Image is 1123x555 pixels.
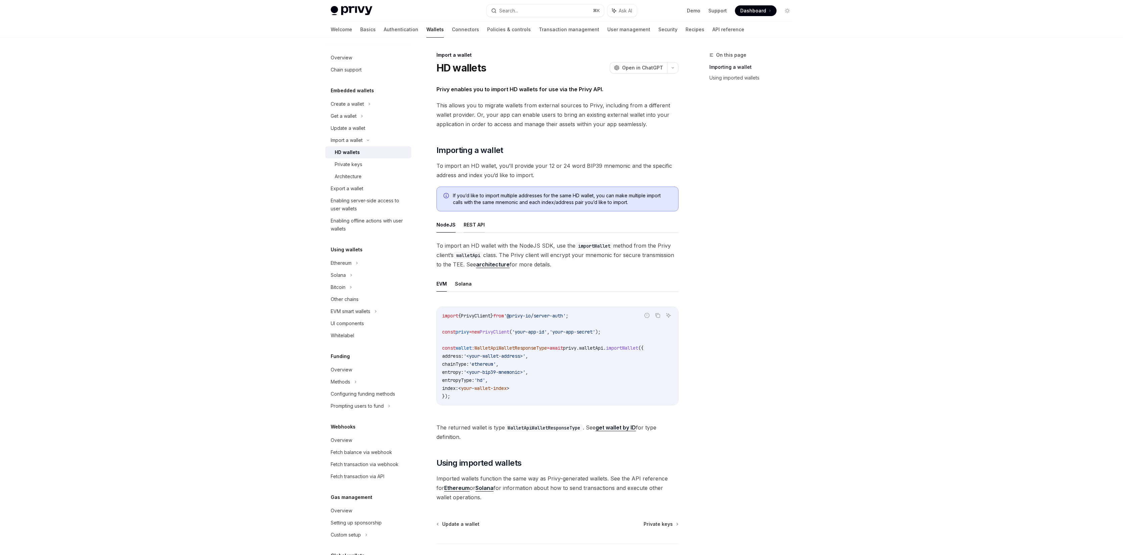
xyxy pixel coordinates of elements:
[325,170,411,183] a: Architecture
[493,385,507,391] span: index
[740,7,766,14] span: Dashboard
[325,122,411,134] a: Update a wallet
[331,507,352,515] div: Overview
[475,485,494,492] a: Solana
[709,62,798,72] a: Importing a wallet
[436,62,486,74] h1: HD wallets
[486,5,604,17] button: Search...⌘K
[474,345,547,351] span: WalletApiWalletResponseType
[708,7,727,14] a: Support
[607,5,637,17] button: Ask AI
[619,7,632,14] span: Ask AI
[610,62,667,73] button: Open in ChatGPT
[325,195,411,215] a: Enabling server-side access to user wallets
[442,361,469,367] span: chainType:
[550,345,563,351] span: await
[331,217,407,233] div: Enabling offline actions with user wallets
[442,385,458,391] span: index:
[331,493,372,501] h5: Gas management
[335,148,360,156] div: HD wallets
[331,519,382,527] div: Setting up sponsorship
[331,100,364,108] div: Create a wallet
[464,369,525,375] span: '<your-bip39-mnemonic>'
[331,185,363,193] div: Export a wallet
[575,242,613,250] code: importWallet
[436,217,456,233] button: NodeJS
[658,21,677,38] a: Security
[331,423,356,431] h5: Webhooks
[643,311,651,320] button: Report incorrect code
[437,521,479,527] a: Update a wallet
[436,241,679,269] span: To import an HD wallet with the NodeJS SDK, use the method from the Privy client’s class. The Pri...
[485,377,488,383] span: ,
[331,366,352,374] div: Overview
[444,485,470,492] a: Ethereum
[442,393,450,399] span: });
[472,329,480,335] span: new
[436,161,679,180] span: To import an HD wallet, you’ll provide your 12 or 24 word BIP39 mnemonic and the specific address...
[325,158,411,170] a: Private keys
[331,259,352,267] div: Ethereum
[638,345,644,351] span: ({
[442,313,458,319] span: import
[331,352,350,360] h5: Funding
[325,146,411,158] a: HD wallets
[331,6,372,15] img: light logo
[436,276,447,292] button: EVM
[335,160,362,168] div: Private keys
[550,329,595,335] span: 'your-app-secret'
[499,7,518,15] div: Search...
[325,517,411,529] a: Setting up sponsorship
[476,261,510,268] a: architecture
[331,271,346,279] div: Solana
[547,329,550,335] span: ,
[331,448,392,456] div: Fetch balance via webhook
[325,458,411,470] a: Fetch transaction via webhook
[325,505,411,517] a: Overview
[469,361,496,367] span: 'ethereum'
[442,345,456,351] span: const
[490,313,493,319] span: }
[496,361,499,367] span: ,
[335,172,362,181] div: Architecture
[464,217,485,233] button: REST API
[595,329,601,335] span: );
[436,52,679,58] div: Import a wallet
[331,54,352,62] div: Overview
[461,385,472,391] span: your
[436,458,522,468] span: Using imported wallets
[325,64,411,76] a: Chain support
[325,388,411,400] a: Configuring funding methods
[603,345,606,351] span: .
[474,377,485,383] span: 'hd'
[325,317,411,330] a: UI components
[331,136,363,144] div: Import a wallet
[442,377,474,383] span: entropyType:
[547,345,550,351] span: =
[455,276,472,292] button: Solana
[593,8,600,13] span: ⌘ K
[331,531,361,539] div: Custom setup
[563,345,576,351] span: privy
[331,402,384,410] div: Prompting users to fund
[325,293,411,305] a: Other chains
[458,385,461,391] span: <
[331,295,359,303] div: Other chains
[458,313,461,319] span: {
[644,521,678,527] a: Private keys
[325,364,411,376] a: Overview
[331,246,363,254] h5: Using wallets
[507,385,509,391] span: >
[709,72,798,83] a: Using imported wallets
[331,390,395,398] div: Configuring funding methods
[512,329,547,335] span: 'your-app-id'
[325,52,411,64] a: Overview
[505,424,583,432] code: WalletApiWalletResponseType
[469,329,472,335] span: =
[436,423,679,442] span: The returned wallet is type . See for type definition.
[325,183,411,195] a: Export a wallet
[331,378,350,386] div: Methods
[472,385,474,391] span: -
[493,313,504,319] span: from
[566,313,568,319] span: ;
